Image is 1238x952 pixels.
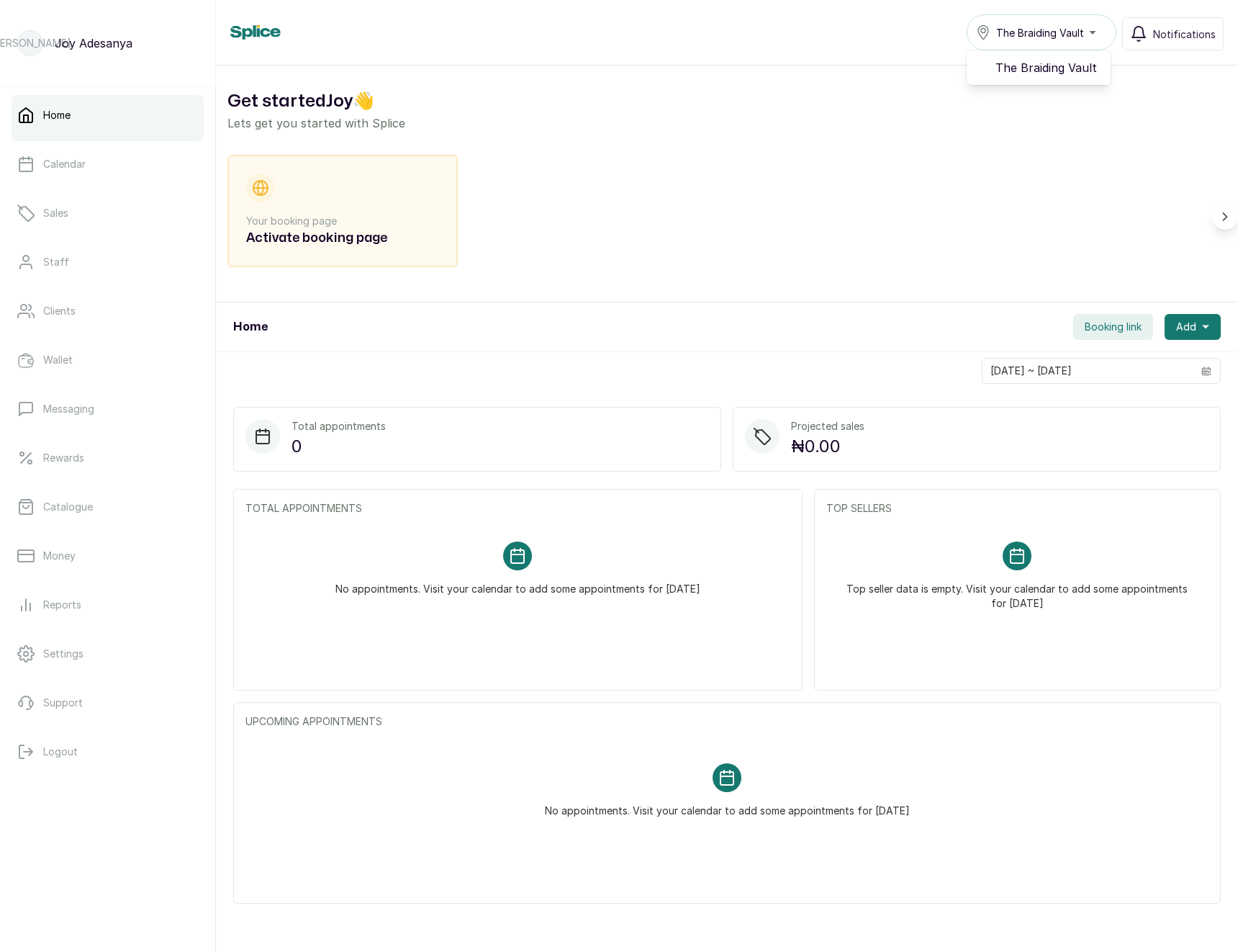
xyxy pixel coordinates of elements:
[292,434,386,459] p: 0
[246,228,439,248] h2: Activate booking page
[12,242,204,282] a: Staff
[545,792,910,818] p: No appointments. Visit your calendar to add some appointments for [DATE]
[43,696,83,710] p: Support
[12,634,204,674] a: Settings
[995,59,1099,76] span: The Braiding Vault
[1165,314,1221,340] button: Add
[12,291,204,331] a: Clients
[43,451,84,465] p: Rewards
[292,419,386,434] p: Total appointments
[43,353,73,367] p: Wallet
[996,25,1084,40] span: The Braiding Vault
[12,144,204,184] a: Calendar
[55,35,132,52] p: Joy Adesanya
[791,434,864,459] p: ₦0.00
[43,549,76,563] p: Money
[43,500,93,514] p: Catalogue
[12,683,204,723] a: Support
[12,193,204,233] a: Sales
[1153,27,1216,42] span: Notifications
[43,206,68,220] p: Sales
[1073,314,1153,340] button: Booking link
[43,647,83,661] p: Settings
[227,89,1226,114] h2: Get started Joy 👋
[43,157,86,171] p: Calendar
[826,501,1208,516] p: TOP SELLERS
[245,501,790,516] p: TOTAL APPOINTMENTS
[12,585,204,625] a: Reports
[1201,366,1211,376] svg: calendar
[227,114,1226,132] p: Lets get you started with Splice
[227,155,458,267] div: Your booking pageActivate booking page
[43,402,94,416] p: Messaging
[1122,17,1224,50] button: Notifications
[43,745,78,759] p: Logout
[12,732,204,772] button: Logout
[43,304,76,318] p: Clients
[982,359,1193,383] input: Select date
[43,598,81,612] p: Reports
[43,255,69,269] p: Staff
[844,570,1191,611] p: Top seller data is empty. Visit your calendar to add some appointments for [DATE]
[967,14,1116,50] button: The Braiding Vault
[245,714,1208,729] p: UPCOMING APPOINTMENTS
[335,570,700,596] p: No appointments. Visit your calendar to add some appointments for [DATE]
[12,536,204,576] a: Money
[12,340,204,380] a: Wallet
[791,419,864,434] p: Projected sales
[12,438,204,478] a: Rewards
[1085,320,1142,334] span: Booking link
[967,50,1111,85] ul: The Braiding Vault
[12,487,204,527] a: Catalogue
[12,389,204,429] a: Messaging
[12,95,204,135] a: Home
[43,108,71,122] p: Home
[1212,204,1238,230] button: Scroll right
[1176,320,1196,334] span: Add
[233,318,268,336] h1: Home
[246,214,439,228] p: Your booking page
